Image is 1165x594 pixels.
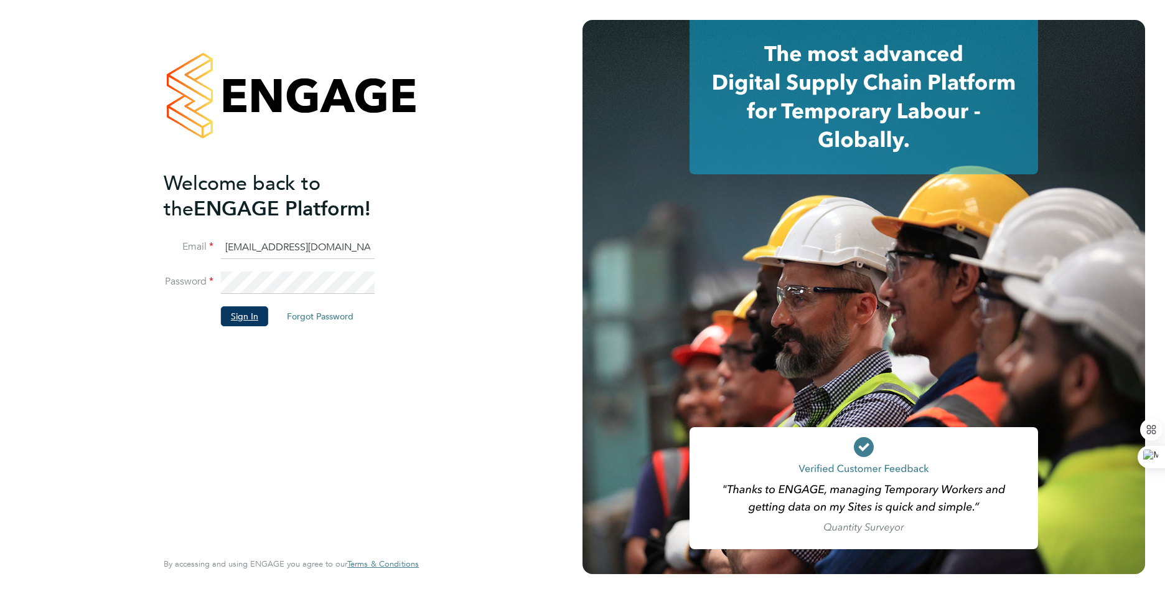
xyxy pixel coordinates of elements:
[164,240,213,253] label: Email
[347,559,419,569] span: Terms & Conditions
[221,306,268,326] button: Sign In
[277,306,363,326] button: Forgot Password
[347,559,419,569] a: Terms & Conditions
[164,171,320,221] span: Welcome back to the
[221,237,375,259] input: Enter your work email...
[164,559,419,569] span: By accessing and using ENGAGE you agree to our
[164,275,213,288] label: Password
[164,171,406,222] h2: ENGAGE Platform!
